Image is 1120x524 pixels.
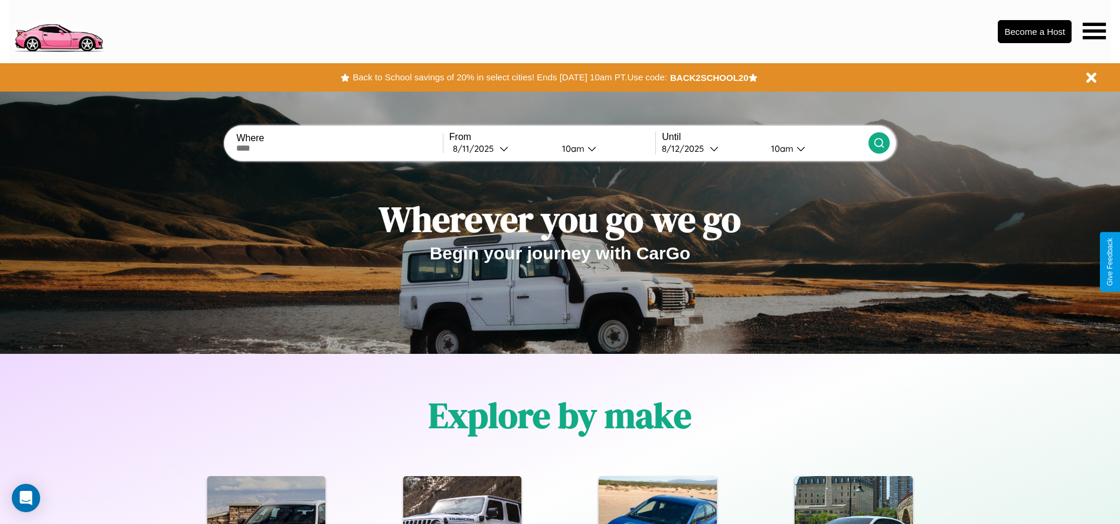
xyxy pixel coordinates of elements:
[350,69,670,86] button: Back to School savings of 20% in select cities! Ends [DATE] 10am PT.Use code:
[429,391,691,440] h1: Explore by make
[998,20,1072,43] button: Become a Host
[662,143,710,154] div: 8 / 12 / 2025
[670,73,749,83] b: BACK2SCHOOL20
[556,143,587,154] div: 10am
[236,133,442,144] label: Where
[449,132,655,142] label: From
[553,142,656,155] button: 10am
[453,143,499,154] div: 8 / 11 / 2025
[449,142,553,155] button: 8/11/2025
[12,484,40,512] div: Open Intercom Messenger
[765,143,796,154] div: 10am
[762,142,868,155] button: 10am
[9,6,108,55] img: logo
[662,132,868,142] label: Until
[1106,238,1114,286] div: Give Feedback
